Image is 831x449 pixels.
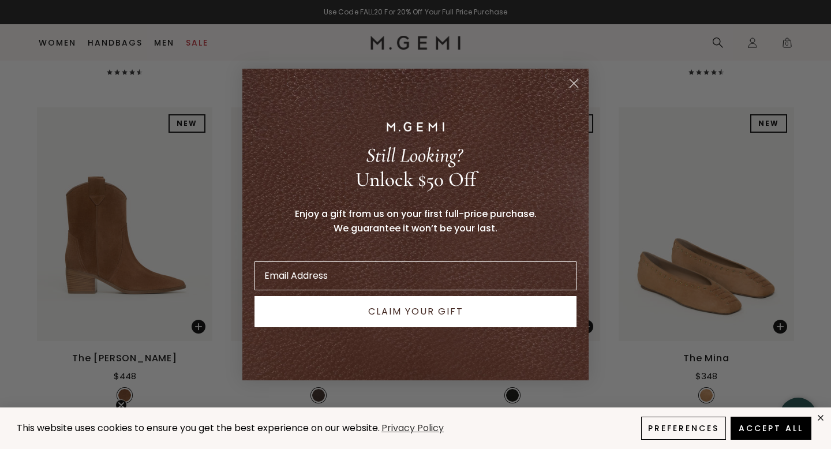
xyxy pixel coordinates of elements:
[295,207,537,235] span: Enjoy a gift from us on your first full-price purchase. We guarantee it won’t be your last.
[387,122,444,131] img: M.GEMI
[564,73,584,93] button: Close dialog
[731,417,811,440] button: Accept All
[641,417,726,440] button: Preferences
[366,143,462,167] span: Still Looking?
[355,167,476,192] span: Unlock $50 Off
[17,421,380,435] span: This website uses cookies to ensure you get the best experience on our website.
[254,261,577,290] input: Email Address
[254,296,577,327] button: CLAIM YOUR GIFT
[380,421,446,436] a: Privacy Policy (opens in a new tab)
[816,413,825,422] div: close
